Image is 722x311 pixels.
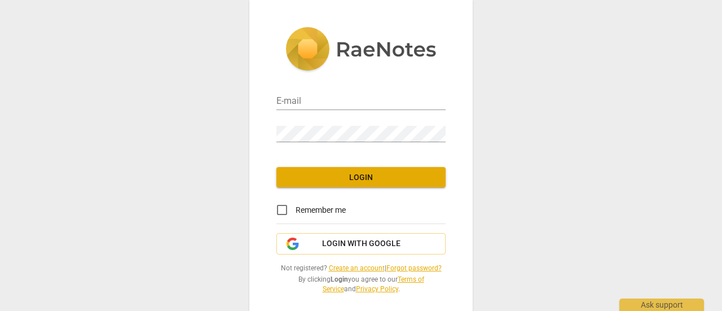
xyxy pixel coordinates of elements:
[331,275,348,283] b: Login
[619,299,704,311] div: Ask support
[386,264,442,272] a: Forgot password?
[322,238,400,249] span: Login with Google
[296,204,346,216] span: Remember me
[329,264,385,272] a: Create an account
[276,167,446,187] button: Login
[285,172,437,183] span: Login
[276,275,446,294] span: By clicking you agree to our and .
[323,275,424,293] a: Terms of Service
[285,27,437,73] img: 5ac2273c67554f335776073100b6d88f.svg
[276,233,446,255] button: Login with Google
[356,285,398,293] a: Privacy Policy
[276,264,446,273] span: Not registered? |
